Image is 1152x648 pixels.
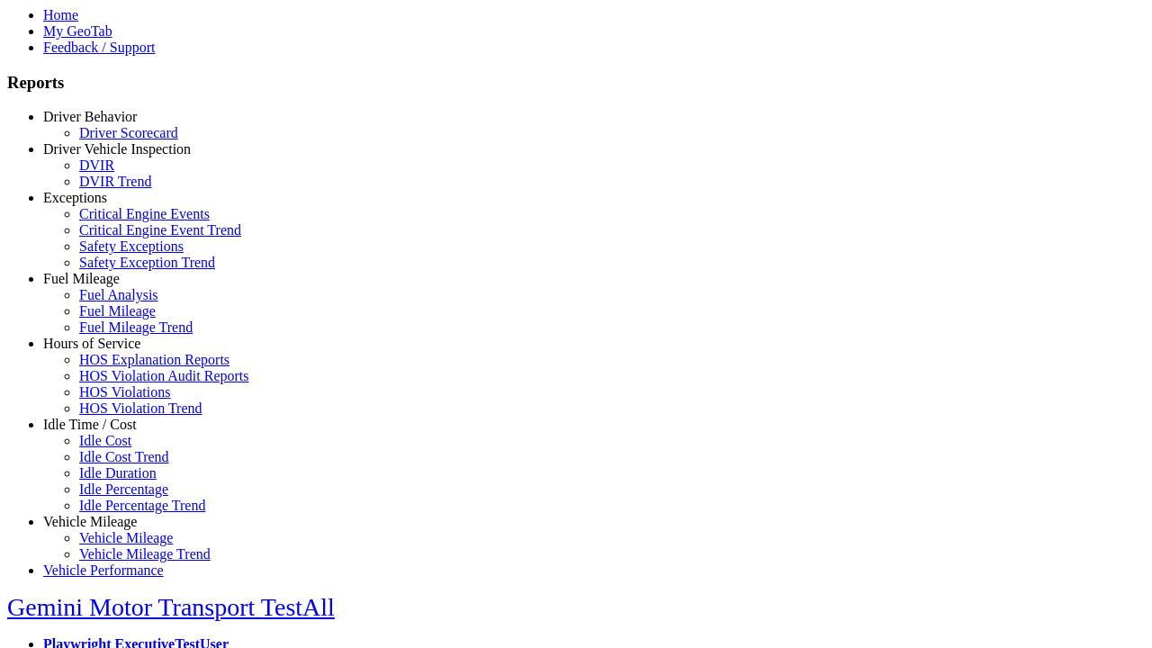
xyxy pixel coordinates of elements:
a: Safety Exception Trend [79,255,215,270]
a: Critical Engine Events [79,206,210,221]
a: Vehicle Mileage [79,530,173,545]
a: Driver Behavior [43,109,137,124]
a: Vehicle Performance [43,562,164,578]
h3: Reports [7,73,1145,93]
a: Idle Percentage Trend [79,498,205,513]
a: Safety Exceptions [79,238,184,254]
a: Critical Engine Event Trend [79,222,241,238]
a: HOS Explanation Reports [79,352,229,367]
a: Idle Time / Cost [43,417,137,432]
a: Driver Vehicle Inspection [43,141,191,157]
a: Fuel Mileage [43,271,120,286]
a: Hours of Service [43,336,140,351]
a: Fuel Mileage [79,303,156,319]
a: Vehicle Mileage Trend [79,546,211,562]
a: DVIR Trend [79,174,151,189]
a: Driver Scorecard [79,125,178,140]
a: Idle Percentage [79,481,168,497]
a: Fuel Mileage Trend [79,319,193,335]
a: Exceptions [43,190,107,205]
a: Feedback / Support [43,40,155,55]
a: Vehicle Mileage [43,514,137,529]
a: Fuel Analysis [79,287,158,302]
a: My GeoTab [43,23,112,39]
a: HOS Violation Trend [79,400,202,416]
a: Idle Cost [79,433,131,448]
a: Idle Duration [79,465,157,481]
a: Idle Cost Trend [79,449,169,464]
a: HOS Violation Audit Reports [79,368,249,383]
a: Home [43,7,78,22]
a: HOS Violations [79,384,170,400]
a: DVIR [79,157,114,173]
a: Gemini Motor Transport TestAll [7,593,335,621]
